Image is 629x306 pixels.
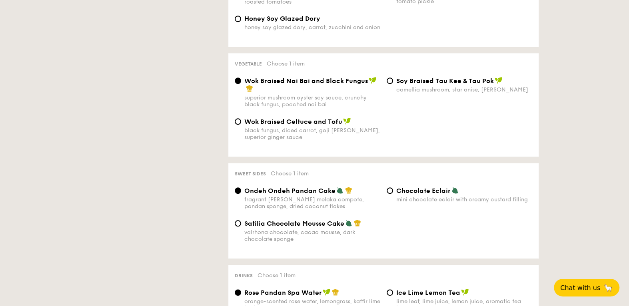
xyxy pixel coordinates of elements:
[387,187,393,194] input: Chocolate Eclairmini chocolate eclair with creamy custard filling
[336,187,343,194] img: icon-vegetarian.fe4039eb.svg
[235,220,241,227] input: Satilia Chocolate Mousse Cakevalrhona chocolate, cacao mousse, dark chocolate sponge
[235,118,241,125] input: Wok Braised Celtuce and Tofublack fungus, diced carrot, goji [PERSON_NAME], superior ginger sauce
[271,170,309,177] span: Choose 1 item
[244,220,344,227] span: Satilia Chocolate Mousse Cake
[396,289,460,296] span: Ice Lime Lemon Tea
[332,288,339,296] img: icon-chef-hat.a58ddaea.svg
[369,77,377,84] img: icon-vegan.f8ff3823.svg
[554,279,619,296] button: Chat with us🦙
[396,86,532,93] div: camellia mushroom, star anise, [PERSON_NAME]
[244,24,380,31] div: honey soy glazed dory, carrot, zucchini and onion
[560,284,600,292] span: Chat with us
[387,77,393,84] input: ⁠Soy Braised Tau Kee & Tau Pokcamellia mushroom, star anise, [PERSON_NAME]
[244,127,380,141] div: black fungus, diced carrot, goji [PERSON_NAME], superior ginger sauce
[345,219,352,227] img: icon-vegetarian.fe4039eb.svg
[235,289,241,296] input: Rose Pandan Spa Waterorange-scented rose water, lemongrass, kaffir lime leaf
[235,273,253,278] span: Drinks
[258,272,296,279] span: Choose 1 item
[244,187,335,195] span: Ondeh Ondeh Pandan Cake
[244,229,380,242] div: valrhona chocolate, cacao mousse, dark chocolate sponge
[244,118,342,125] span: Wok Braised Celtuce and Tofu
[244,196,380,210] div: fragrant [PERSON_NAME] melaka compote, pandan sponge, dried coconut flakes
[235,171,266,177] span: Sweet sides
[235,187,241,194] input: Ondeh Ondeh Pandan Cakefragrant [PERSON_NAME] melaka compote, pandan sponge, dried coconut flakes
[244,289,322,296] span: Rose Pandan Spa Water
[267,60,305,67] span: Choose 1 item
[235,77,241,84] input: Wok Braised Nai Bai and Black Fungussuperior mushroom oyster soy sauce, crunchy black fungus, poa...
[495,77,503,84] img: icon-vegan.f8ff3823.svg
[603,283,613,292] span: 🦙
[345,187,352,194] img: icon-chef-hat.a58ddaea.svg
[396,196,532,203] div: mini chocolate eclair with creamy custard filling
[244,15,320,22] span: Honey Soy Glazed Dory
[244,94,380,108] div: superior mushroom oyster soy sauce, crunchy black fungus, poached nai bai
[354,219,361,227] img: icon-chef-hat.a58ddaea.svg
[246,85,253,92] img: icon-chef-hat.a58ddaea.svg
[343,117,351,125] img: icon-vegan.f8ff3823.svg
[387,289,393,296] input: Ice Lime Lemon Tealime leaf, lime juice, lemon juice, aromatic tea base
[323,288,331,296] img: icon-vegan.f8ff3823.svg
[244,77,368,85] span: Wok Braised Nai Bai and Black Fungus
[461,288,469,296] img: icon-vegan.f8ff3823.svg
[235,16,241,22] input: Honey Soy Glazed Doryhoney soy glazed dory, carrot, zucchini and onion
[451,187,459,194] img: icon-vegetarian.fe4039eb.svg
[396,77,494,85] span: ⁠Soy Braised Tau Kee & Tau Pok
[235,61,262,67] span: Vegetable
[396,187,451,195] span: Chocolate Eclair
